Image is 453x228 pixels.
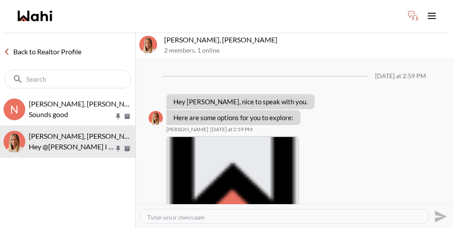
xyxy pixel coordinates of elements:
span: [PERSON_NAME] [166,126,208,133]
p: Hey @[PERSON_NAME] I just send you an ID verification email. Once done, I can send over the buyer... [29,141,114,152]
img: M [149,111,163,125]
p: 2 members , 1 online [164,47,449,54]
p: Here are some options for you to explore: [173,114,293,122]
time: 2025-08-09T18:59:55.383Z [210,126,253,133]
p: Hey [PERSON_NAME], nice to speak with you. [173,98,307,106]
img: N [4,131,25,152]
div: Nitesh Goyal, Michelle [4,131,25,152]
div: Michelle Ryckman [149,111,163,125]
span: [PERSON_NAME], [PERSON_NAME] [29,99,142,108]
button: Toggle open navigation menu [423,7,441,25]
button: Archive [123,113,132,120]
div: Nitesh Goyal, Michelle [139,36,157,53]
button: Pin [114,113,122,120]
p: [PERSON_NAME], [PERSON_NAME] [164,35,449,44]
img: Richmond Hill, ON Real Estate Listings & Homes for Sale | Wahi [167,137,298,205]
p: Sounds good [29,109,114,120]
button: Archive [123,145,132,152]
div: N [4,99,25,120]
div: [DATE] at 2:59 PM [375,72,426,80]
button: Pin [114,145,122,152]
span: [PERSON_NAME], [PERSON_NAME] [29,132,142,140]
a: Wahi homepage [18,11,52,21]
button: Send [430,206,449,226]
input: Search [26,75,111,84]
textarea: Type your message [147,213,422,220]
img: N [139,36,157,53]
